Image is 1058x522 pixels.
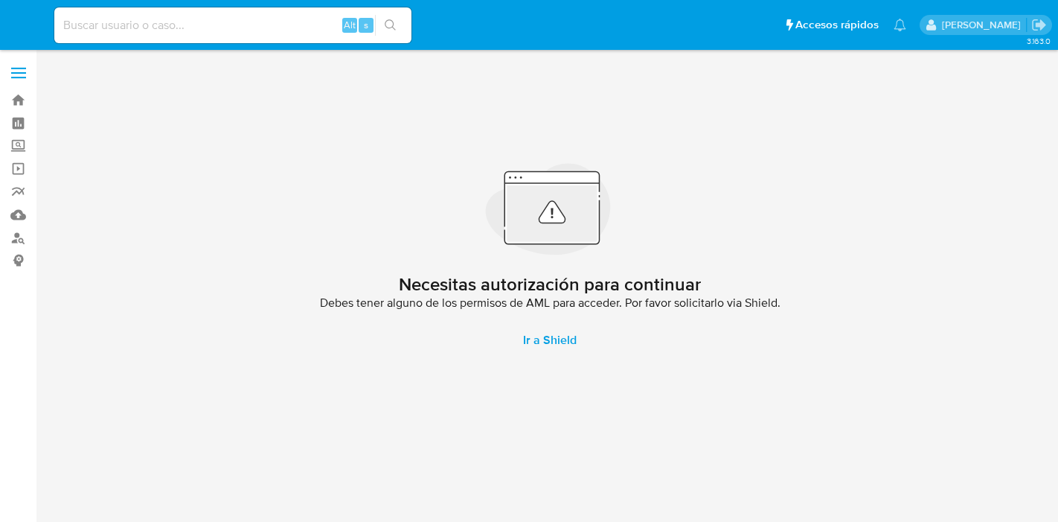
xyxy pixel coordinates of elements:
a: Salir [1031,17,1047,33]
span: Alt [344,18,356,32]
p: belen.palamara@mercadolibre.com [942,18,1026,32]
span: Ir a Shield [523,322,577,358]
span: Accesos rápidos [795,17,879,33]
input: Buscar usuario o caso... [54,16,411,35]
h2: Necesitas autorización para continuar [399,273,701,296]
span: s [364,18,368,32]
a: Ir a Shield [505,322,594,358]
button: search-icon [375,15,405,36]
a: Notificaciones [894,19,906,31]
span: Debes tener alguno de los permisos de AML para acceder. Por favor solicitarlo via Shield. [320,296,780,311]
